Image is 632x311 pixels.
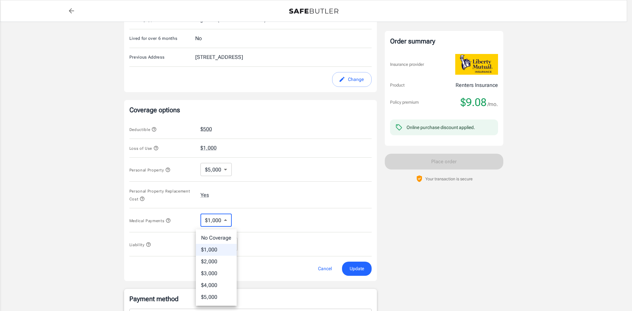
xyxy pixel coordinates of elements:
[196,279,237,291] li: $4,000
[196,268,237,279] li: $3,000
[196,291,237,303] li: $5,000
[196,256,237,268] li: $2,000
[196,244,237,256] li: $1,000
[196,232,237,244] li: No Coverage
